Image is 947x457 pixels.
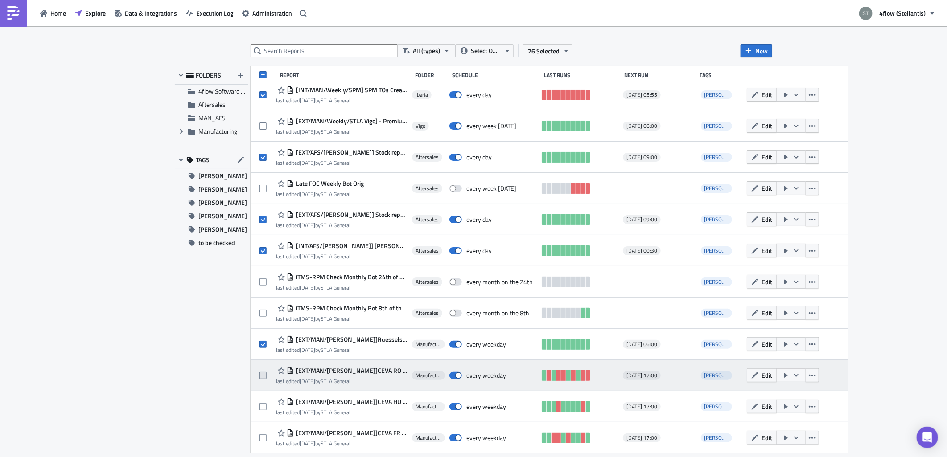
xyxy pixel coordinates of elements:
button: Data & Integrations [110,6,181,20]
span: [INT/MAN/Weekly/SPM] SPM TOs Creation [294,86,408,94]
span: [DATE] 06:00 [626,341,657,348]
button: 26 Selected [523,44,572,57]
span: Iberia [416,91,428,98]
span: MAN_AFS [198,113,226,122]
time: 2025-05-26T13:24:39Z [300,190,315,198]
span: FOLDERS [196,71,221,79]
div: last edited by STLA General [276,253,408,260]
button: Edit [747,275,777,289]
span: [PERSON_NAME] [704,215,745,224]
time: 2025-05-26T13:25:02Z [300,283,315,292]
div: last edited by STLA General [276,440,408,447]
div: Report [280,72,411,78]
span: All (types) [413,46,440,56]
span: Aftersales [416,154,439,161]
span: [EXT/MAN/h.eipert]CEVA RO HUB assignment info Karagujevac [294,367,408,375]
button: Edit [747,119,777,133]
div: last edited by STLA General [276,159,408,166]
span: Edit [762,433,772,442]
span: Edit [762,90,772,99]
button: Explore [70,6,110,20]
button: 4flow (Stellantis) [854,4,940,23]
div: every weekday [466,340,506,348]
span: Explore [85,8,106,18]
div: last edited by STLA General [276,191,364,197]
span: [EXT/MAN/h.eipert]CEVA FR HUB assignment info Karagujevac [294,429,408,437]
span: Aftersales [416,310,439,317]
span: [PERSON_NAME] [198,169,247,183]
button: Execution Log [181,6,238,20]
span: Home [50,8,66,18]
time: 2025-05-26T09:10:44Z [300,221,315,229]
span: n.schnier [701,215,732,224]
span: Aftersales [416,247,439,254]
span: [INT/AFS/n.schnier] Franco Loads [294,242,408,250]
span: Aftersales [198,100,226,109]
button: Edit [747,212,777,226]
span: Execution Log [196,8,233,18]
span: Aftersales [416,216,439,223]
span: [EXT/MAN/h.eipert]Ruesselsheim_LST-Shippeo-ETA [294,335,408,343]
div: every weekday [466,371,506,379]
span: [EXT/AFS/n.schnier] Stock report (HUB-VOI-FR23) [294,148,408,156]
button: New [741,44,772,57]
img: Avatar [858,6,873,21]
div: last edited by STLA General [276,409,408,416]
span: [PERSON_NAME] [704,184,745,192]
span: [EXT/MAN/Weekly/STLA Vigo] - Premiums Vigo [294,117,408,125]
span: Late FOC Weekly Bot Orig [294,180,364,188]
div: last edited by STLA General [276,97,408,104]
div: last edited by STLA General [276,222,408,228]
div: last edited by STLA General [276,128,408,135]
span: [PERSON_NAME] [704,122,745,130]
span: [DATE] 05:55 [626,91,657,98]
button: [PERSON_NAME] [175,209,248,223]
span: Edit [762,121,772,131]
span: [PERSON_NAME] [704,309,745,317]
time: 2025-09-17T15:55:30Z [300,96,315,105]
span: Manufacturing [416,372,441,379]
span: Manufacturing [416,341,441,348]
div: Schedule [453,72,539,78]
time: 2025-05-26T13:30:47Z [300,252,315,261]
button: [PERSON_NAME] [175,196,248,209]
span: Edit [762,215,772,224]
div: Folder [415,72,448,78]
span: [DATE] 17:00 [626,434,657,441]
div: every week on Monday [466,184,516,192]
div: every day [466,153,492,161]
button: Edit [747,244,777,257]
span: [PERSON_NAME] [704,277,745,286]
span: [PERSON_NAME] [198,223,247,236]
div: Tags [700,72,743,78]
button: Edit [747,181,777,195]
div: last edited by STLA General [276,315,408,322]
span: [PERSON_NAME] [704,246,745,255]
span: iTMS-RPM Check Monthly Bot 8th of the month [294,304,408,312]
span: [PERSON_NAME] [704,371,745,379]
div: Open Intercom Messenger [917,427,938,448]
span: Edit [762,339,772,349]
span: TAGS [196,156,210,164]
span: t.bilek [701,277,732,286]
time: 2025-05-26T13:29:37Z [300,159,315,167]
span: [PERSON_NAME] [198,209,247,223]
time: 2025-06-27T08:43:43Z [300,127,315,136]
span: Aftersales [416,185,439,192]
span: Vigo [416,122,425,130]
span: i.villaverde [701,90,732,99]
span: Manufacturing [416,403,441,410]
span: Edit [762,402,772,411]
time: 2025-06-24T09:53:11Z [300,346,315,354]
span: n.schnier [701,246,732,255]
span: h.eipert [701,433,732,442]
span: Manufacturing [416,434,441,441]
span: [DATE] 17:00 [626,372,657,379]
button: [PERSON_NAME] [175,169,248,183]
span: [PERSON_NAME] [704,340,745,348]
span: h.eipert [701,340,732,349]
div: every month on the 8th [466,309,529,317]
button: Edit [747,431,777,445]
button: Select Owner [456,44,514,57]
span: t.bilek [701,184,732,193]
